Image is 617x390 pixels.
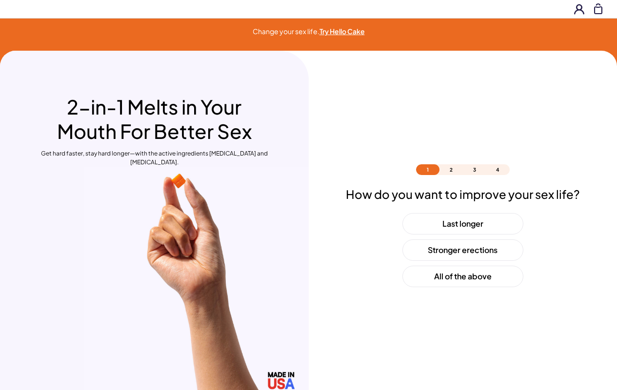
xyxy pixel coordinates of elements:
a: Try Hello Cake [319,27,365,36]
li: 4 [486,164,510,175]
li: 3 [463,164,486,175]
button: All of the above [402,266,523,287]
button: Stronger erections [402,239,523,261]
h2: How do you want to improve your sex life? [346,187,580,201]
h1: 2-in-1 Melts in Your Mouth For Better Sex [40,95,268,144]
li: 2 [439,164,463,175]
li: 1 [416,164,439,175]
button: Last longer [402,213,523,234]
p: Get hard faster, stay hard longer—with the active ingredients [MEDICAL_DATA] and [MEDICAL_DATA]. [40,149,268,167]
